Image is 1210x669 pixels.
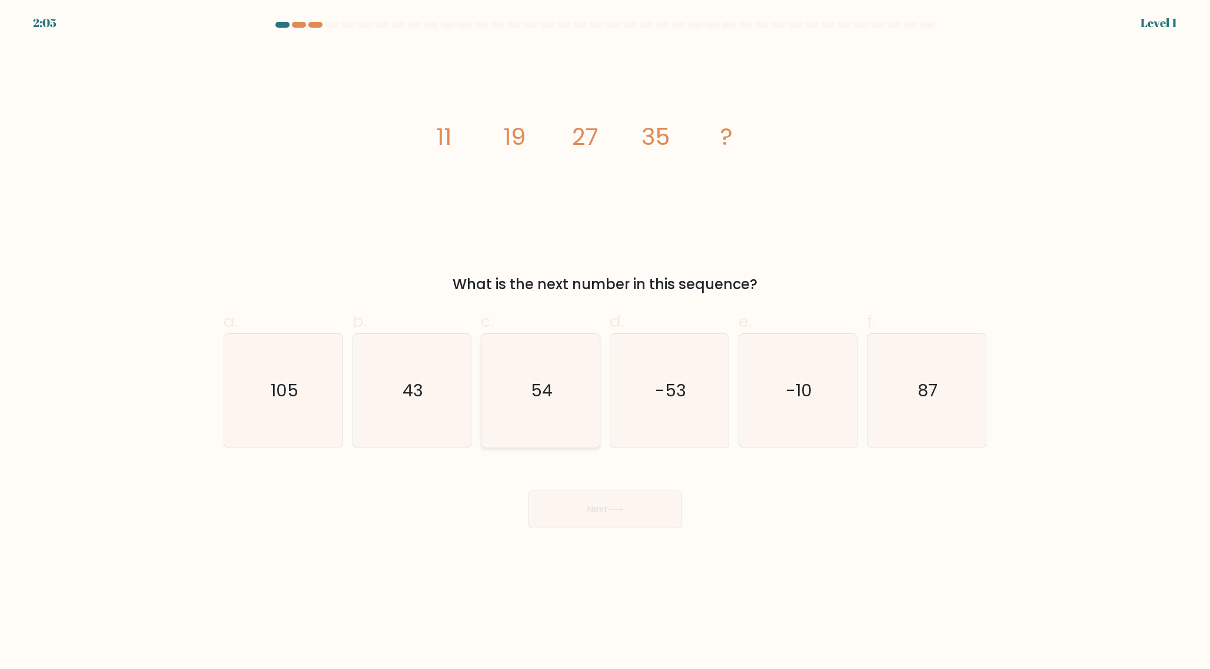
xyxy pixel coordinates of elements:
tspan: 11 [436,120,451,153]
tspan: 35 [641,120,670,153]
span: b. [353,310,367,333]
span: e. [739,310,752,333]
tspan: 27 [572,120,599,153]
text: -10 [786,379,812,402]
text: 54 [531,379,553,402]
span: f. [867,310,875,333]
span: c. [481,310,494,333]
text: 87 [918,379,938,402]
text: 43 [403,379,423,402]
div: Level 1 [1141,14,1177,32]
button: Next [528,491,682,528]
text: -53 [655,379,686,402]
span: a. [224,310,238,333]
tspan: ? [720,120,733,153]
div: 2:05 [33,14,56,32]
text: 105 [271,379,298,402]
span: d. [610,310,624,333]
div: What is the next number in this sequence? [231,274,979,295]
tspan: 19 [503,120,526,153]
